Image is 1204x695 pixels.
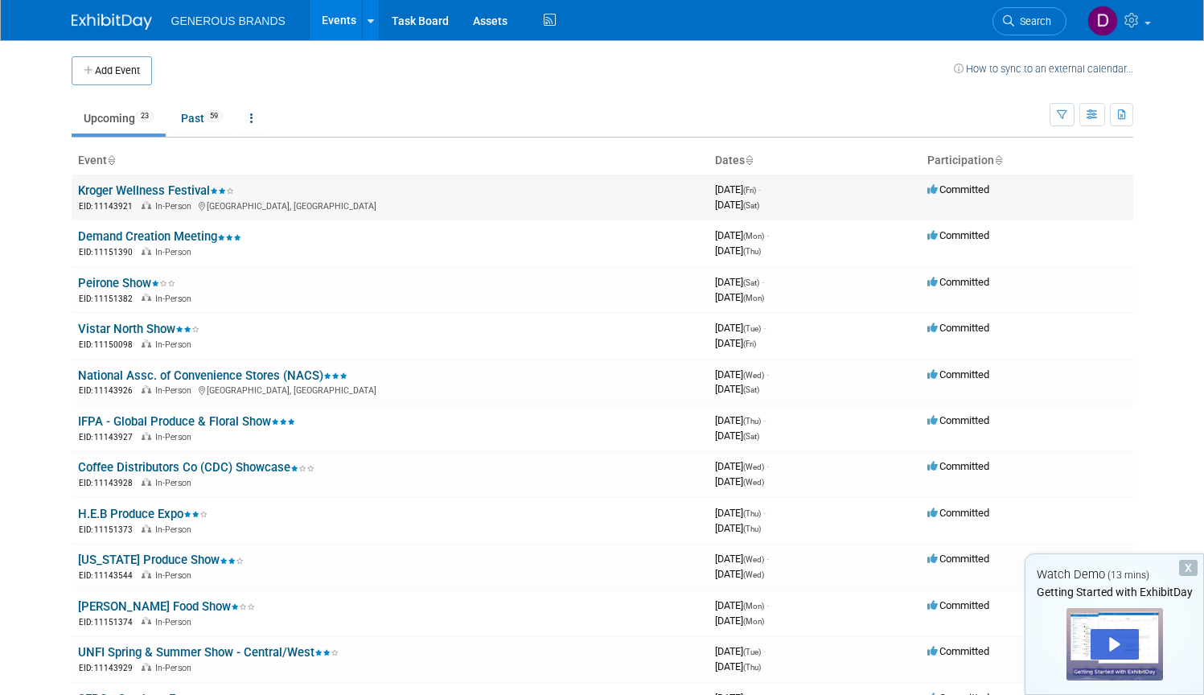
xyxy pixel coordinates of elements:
span: [DATE] [715,615,764,627]
span: EID: 11143926 [79,386,139,395]
span: [DATE] [715,599,769,611]
span: [DATE] [715,337,756,349]
a: How to sync to an external calendar... [954,63,1133,75]
span: EID: 11151390 [79,248,139,257]
span: [DATE] [715,460,769,472]
span: (Sat) [743,278,759,287]
span: - [766,553,769,565]
a: Peirone Show [78,276,175,290]
span: - [766,460,769,472]
span: EID: 11151382 [79,294,139,303]
span: [DATE] [715,475,764,487]
div: [GEOGRAPHIC_DATA], [GEOGRAPHIC_DATA] [78,199,702,212]
span: Committed [927,645,989,657]
span: (Thu) [743,417,761,426]
img: ExhibitDay [72,14,152,30]
a: Sort by Event Name [107,154,115,167]
span: Committed [927,414,989,426]
span: (Thu) [743,524,761,533]
span: [DATE] [715,276,764,288]
span: Search [1014,15,1051,27]
img: In-Person Event [142,478,151,486]
span: [DATE] [715,568,764,580]
span: [DATE] [715,368,769,380]
span: - [766,229,769,241]
a: National Assc. of Convenience Stores (NACS) [78,368,347,383]
span: EID: 11143544 [79,571,139,580]
a: Kroger Wellness Festival [78,183,234,198]
div: [GEOGRAPHIC_DATA], [GEOGRAPHIC_DATA] [78,383,702,397]
span: (Wed) [743,555,764,564]
span: - [766,368,769,380]
span: [DATE] [715,414,766,426]
a: Upcoming23 [72,103,166,134]
span: In-Person [155,524,196,535]
span: GENEROUS BRANDS [171,14,286,27]
span: (Mon) [743,602,764,611]
span: In-Person [155,617,196,627]
button: Add Event [72,56,152,85]
span: In-Person [155,432,196,442]
span: In-Person [155,247,196,257]
img: In-Person Event [142,617,151,625]
span: [DATE] [715,507,766,519]
span: - [766,599,769,611]
a: Sort by Participation Type [994,154,1002,167]
span: - [763,322,766,334]
div: Play [1091,629,1139,660]
a: UNFI Spring & Summer Show - Central/West [78,645,339,660]
span: EID: 11151373 [79,525,139,534]
img: In-Person Event [142,570,151,578]
div: Watch Demo [1025,566,1203,583]
span: In-Person [155,294,196,304]
span: (Thu) [743,247,761,256]
span: (13 mins) [1107,570,1149,581]
span: In-Person [155,570,196,581]
img: In-Person Event [142,524,151,533]
span: [DATE] [715,322,766,334]
span: [DATE] [715,383,759,395]
span: EID: 11143927 [79,433,139,442]
span: [DATE] [715,553,769,565]
th: Dates [709,147,921,175]
a: Search [992,7,1066,35]
span: (Fri) [743,339,756,348]
img: In-Person Event [142,247,151,255]
span: [DATE] [715,199,759,211]
span: [DATE] [715,660,761,672]
span: [DATE] [715,522,761,534]
a: Sort by Start Date [745,154,753,167]
a: Vistar North Show [78,322,199,336]
span: Committed [927,460,989,472]
span: 59 [205,110,223,122]
span: Committed [927,322,989,334]
img: Dan Schneider [1087,6,1118,36]
img: In-Person Event [142,294,151,302]
a: H.E.B Produce Expo [78,507,208,521]
a: Past59 [169,103,235,134]
img: In-Person Event [142,432,151,440]
span: Committed [927,229,989,241]
span: (Sat) [743,385,759,394]
a: [US_STATE] Produce Show [78,553,244,567]
a: [PERSON_NAME] Food Show [78,599,255,614]
img: In-Person Event [142,663,151,671]
span: In-Person [155,201,196,212]
span: - [763,507,766,519]
span: [DATE] [715,245,761,257]
span: In-Person [155,663,196,673]
span: In-Person [155,385,196,396]
span: (Wed) [743,478,764,487]
div: Dismiss [1179,560,1198,576]
span: (Wed) [743,463,764,471]
img: In-Person Event [142,201,151,209]
span: (Mon) [743,294,764,302]
span: (Thu) [743,663,761,672]
a: IFPA - Global Produce & Floral Show [78,414,295,429]
span: (Tue) [743,324,761,333]
span: (Fri) [743,186,756,195]
span: (Thu) [743,509,761,518]
th: Participation [921,147,1133,175]
span: - [763,645,766,657]
span: In-Person [155,478,196,488]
